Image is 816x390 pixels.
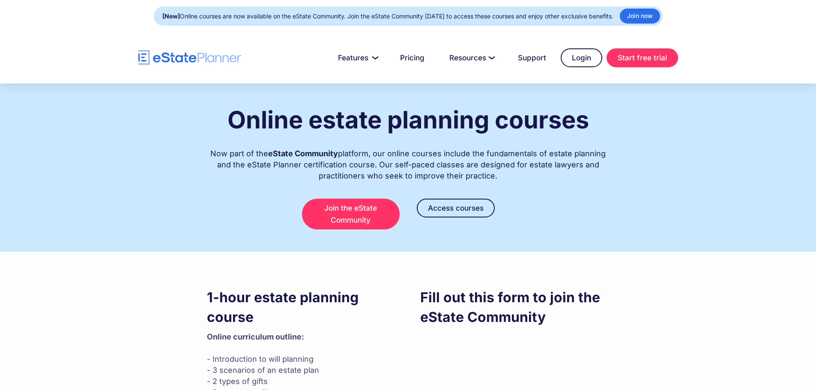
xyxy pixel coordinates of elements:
[417,199,495,217] a: Access courses
[390,49,435,66] a: Pricing
[620,9,660,24] a: Join now
[207,332,304,341] strong: Online curriculum outline: ‍
[268,149,338,158] strong: eState Community
[561,48,602,67] a: Login
[302,199,400,229] a: Join the eState Community
[607,48,678,67] a: Start free trial
[162,12,180,20] strong: [New]
[420,288,610,327] h3: Fill out this form to join the eState Community
[227,107,589,133] h1: Online estate planning courses
[508,49,556,66] a: Support
[439,49,503,66] a: Resources
[328,49,386,66] a: Features
[207,140,610,182] div: Now part of the platform, our online courses include the fundamentals of estate planning and the ...
[207,288,396,327] h3: 1-hour estate planning course
[162,10,613,22] div: Online courses are now available on the eState Community. Join the eState Community [DATE] to acc...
